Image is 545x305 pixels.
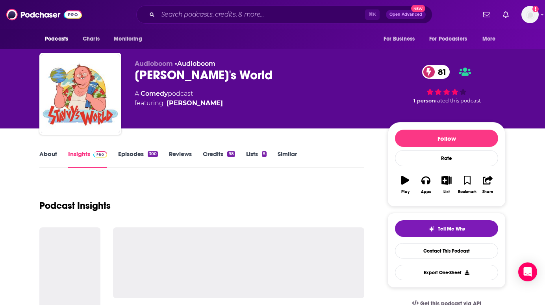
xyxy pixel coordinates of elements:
[135,89,223,108] div: A podcast
[443,190,450,194] div: List
[430,65,450,79] span: 81
[39,32,78,46] button: open menu
[83,33,100,45] span: Charts
[141,90,168,97] a: Comedy
[435,98,481,104] span: rated this podcast
[429,33,467,45] span: For Podcasters
[136,6,432,24] div: Search podcasts, credits, & more...
[438,226,465,232] span: Tell Me Why
[6,7,82,22] img: Podchaser - Follow, Share and Rate Podcasts
[421,190,431,194] div: Apps
[262,151,267,157] div: 5
[246,150,267,168] a: Lists5
[39,150,57,168] a: About
[68,150,107,168] a: InsightsPodchaser Pro
[401,190,410,194] div: Play
[478,171,498,199] button: Share
[480,8,493,21] a: Show notifications dropdown
[413,98,435,104] span: 1 person
[389,13,422,17] span: Open Advanced
[395,265,498,280] button: Export One-Sheet
[521,6,539,23] button: Show profile menu
[177,60,215,67] a: Audioboom
[436,171,457,199] button: List
[108,32,152,46] button: open menu
[45,33,68,45] span: Podcasts
[395,220,498,237] button: tell me why sparkleTell Me Why
[482,190,493,194] div: Share
[169,150,192,168] a: Reviews
[532,6,539,12] svg: Add a profile image
[387,60,506,109] div: 81 1 personrated this podcast
[457,171,477,199] button: Bookmark
[93,151,107,158] img: Podchaser Pro
[135,60,173,67] span: Audioboom
[148,151,158,157] div: 300
[167,99,223,108] a: Stavros Halkias
[415,171,436,199] button: Apps
[411,5,425,12] span: New
[384,33,415,45] span: For Business
[477,32,506,46] button: open menu
[118,150,158,168] a: Episodes300
[39,200,111,212] h1: Podcast Insights
[395,243,498,259] a: Contact This Podcast
[395,150,498,166] div: Rate
[41,54,120,133] img: Stavvy's World
[278,150,297,168] a: Similar
[424,32,478,46] button: open menu
[78,32,104,46] a: Charts
[521,6,539,23] img: User Profile
[395,171,415,199] button: Play
[114,33,142,45] span: Monitoring
[458,190,476,194] div: Bookmark
[422,65,450,79] a: 81
[203,150,235,168] a: Credits98
[158,8,365,21] input: Search podcasts, credits, & more...
[175,60,215,67] span: •
[518,262,537,281] div: Open Intercom Messenger
[395,130,498,147] button: Follow
[365,9,380,20] span: ⌘ K
[521,6,539,23] span: Logged in as alignPR
[135,99,223,108] span: featuring
[378,32,425,46] button: open menu
[482,33,496,45] span: More
[227,151,235,157] div: 98
[386,10,426,19] button: Open AdvancedNew
[428,226,435,232] img: tell me why sparkle
[500,8,512,21] a: Show notifications dropdown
